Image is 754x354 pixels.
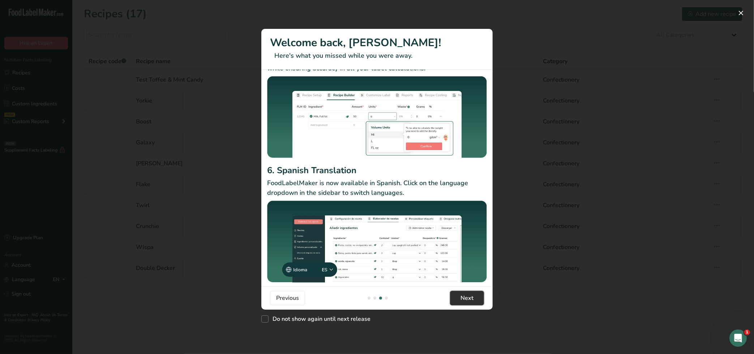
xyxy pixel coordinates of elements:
[276,294,299,302] span: Previous
[744,329,750,335] span: 1
[267,164,487,177] h2: 6. Spanish Translation
[267,178,487,198] p: FoodLabelMaker is now available in Spanish. Click on the language dropdown in the sidebar to swit...
[267,76,487,161] img: Density Conversions
[267,201,487,283] img: Spanish Translation
[729,329,747,347] iframe: Intercom live chat
[270,51,484,61] p: Here's what you missed while you were away.
[270,35,484,51] h1: Welcome back, [PERSON_NAME]!
[270,291,305,305] button: Previous
[450,291,484,305] button: Next
[460,294,474,302] span: Next
[269,315,370,323] span: Do not show again until next release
